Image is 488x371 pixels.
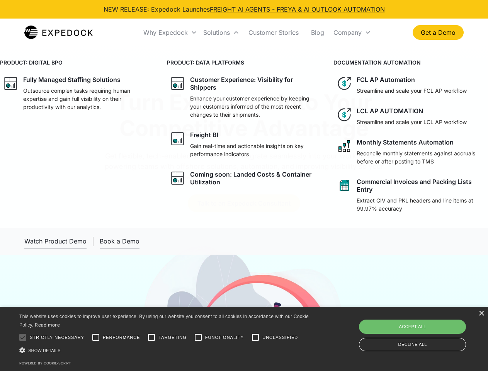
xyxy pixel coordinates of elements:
[190,170,318,186] div: Coming soon: Landed Costs & Container Utilization
[167,167,321,189] a: graph iconComing soon: Landed Costs & Container Utilization
[104,5,385,14] div: NEW RELEASE: Expedock Launches
[35,322,60,328] a: Read more
[190,131,218,139] div: Freight BI
[333,135,488,168] a: network like iconMonthly Statements AutomationReconcile monthly statements against accruals befor...
[167,73,321,122] a: graph iconCustomer Experience: Visibility for ShippersEnhance your customer experience by keeping...
[23,87,151,111] p: Outsource complex tasks requiring human expertise and gain full visibility on their productivity ...
[333,73,488,98] a: dollar iconFCL AP AutomationStreamline and scale your FCL AP workflow
[337,178,352,193] img: sheet icon
[190,76,318,91] div: Customer Experience: Visibility for Shippers
[357,196,485,213] p: Extract CIV and PKL headers and line items at 99.97% accuracy
[333,58,488,66] h4: DOCUMENTATION AUTOMATION
[357,138,454,146] div: Monthly Statements Automation
[167,128,321,161] a: graph iconFreight BIGain real-time and actionable insights on key performance indicators
[143,29,188,36] div: Why Expedock
[337,107,352,123] img: dollar icon
[170,170,185,186] img: graph icon
[357,76,415,83] div: FCL AP Automation
[170,131,185,146] img: graph icon
[205,334,244,341] span: Functionality
[19,314,309,328] span: This website uses cookies to improve user experience. By using our website you consent to all coo...
[30,334,84,341] span: Strictly necessary
[23,76,121,83] div: Fully Managed Staffing Solutions
[100,234,139,248] a: Book a Demo
[359,288,488,371] iframe: Chat Widget
[24,25,93,40] a: home
[330,19,374,46] div: Company
[158,334,186,341] span: Targeting
[190,94,318,119] p: Enhance your customer experience by keeping your customers informed of the most recent changes to...
[24,25,93,40] img: Expedock Logo
[140,19,200,46] div: Why Expedock
[333,175,488,216] a: sheet iconCommercial Invoices and Packing Lists EntryExtract CIV and PKL headers and line items a...
[305,19,330,46] a: Blog
[333,104,488,129] a: dollar iconLCL AP AUTOMATIONStreamline and scale your LCL AP workflow
[28,348,61,353] span: Show details
[100,237,139,245] div: Book a Demo
[200,19,242,46] div: Solutions
[167,58,321,66] h4: PRODUCT: DATA PLATFORMS
[24,237,87,245] div: Watch Product Demo
[357,118,467,126] p: Streamline and scale your LCL AP workflow
[3,76,19,91] img: graph icon
[203,29,230,36] div: Solutions
[357,149,485,165] p: Reconcile monthly statements against accruals before or after posting to TMS
[24,234,87,248] a: open lightbox
[413,25,464,40] a: Get a Demo
[357,87,467,95] p: Streamline and scale your FCL AP workflow
[210,5,385,13] a: FREIGHT AI AGENTS - FREYA & AI OUTLOOK AUTOMATION
[357,107,423,115] div: LCL AP AUTOMATION
[19,346,311,354] div: Show details
[190,142,318,158] p: Gain real-time and actionable insights on key performance indicators
[170,76,185,91] img: graph icon
[357,178,485,193] div: Commercial Invoices and Packing Lists Entry
[337,76,352,91] img: dollar icon
[333,29,362,36] div: Company
[103,334,140,341] span: Performance
[242,19,305,46] a: Customer Stories
[262,334,298,341] span: Unclassified
[337,138,352,154] img: network like icon
[19,361,71,365] a: Powered by cookie-script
